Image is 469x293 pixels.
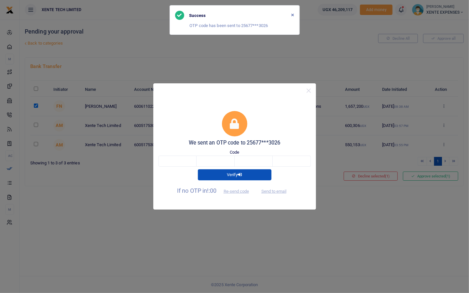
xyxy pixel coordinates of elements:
[198,169,271,180] button: Verify
[292,12,294,18] button: Close
[189,13,206,18] h6: Success
[189,22,294,29] p: OTP code has been sent to 25677***3026
[304,86,313,95] button: Close
[230,149,239,156] label: Code
[159,140,311,146] h5: We sent an OTP code to 25677***3026
[177,187,255,194] span: If no OTP in
[207,187,216,194] span: !:00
